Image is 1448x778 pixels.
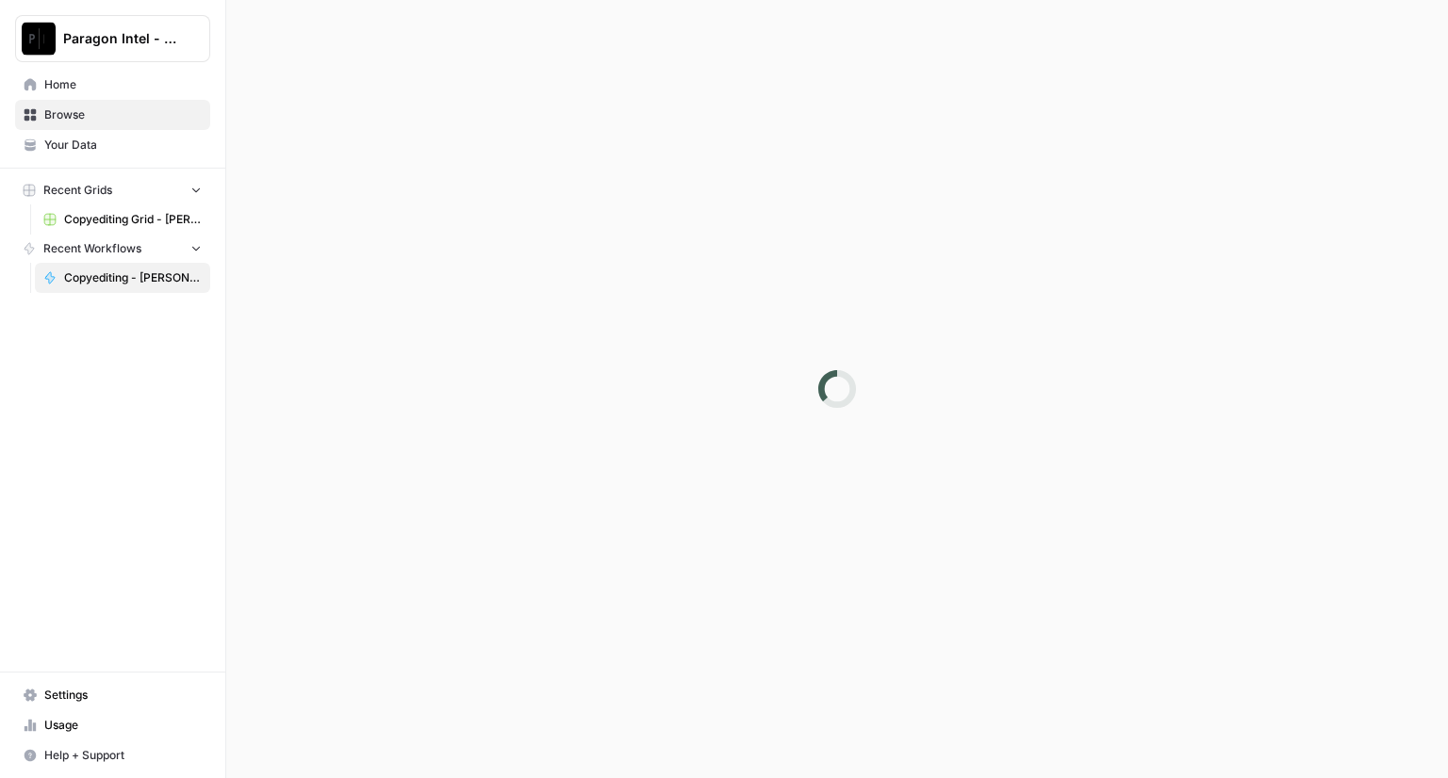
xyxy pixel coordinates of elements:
span: Copyediting - [PERSON_NAME] [64,269,202,286]
span: Your Data [44,137,202,154]
span: Recent Grids [43,182,112,199]
span: Home [44,76,202,93]
a: Home [15,70,210,100]
a: Copyediting Grid - [PERSON_NAME] [35,204,210,235]
button: Recent Grids [15,176,210,204]
span: Copyediting Grid - [PERSON_NAME] [64,211,202,228]
button: Workspace: Paragon Intel - Copyediting [15,15,210,62]
a: Copyediting - [PERSON_NAME] [35,263,210,293]
span: Browse [44,106,202,123]
a: Usage [15,710,210,740]
a: Your Data [15,130,210,160]
button: Help + Support [15,740,210,770]
a: Settings [15,680,210,710]
span: Help + Support [44,747,202,764]
span: Usage [44,717,202,734]
button: Recent Workflows [15,235,210,263]
img: Paragon Intel - Copyediting Logo [22,22,56,56]
a: Browse [15,100,210,130]
span: Paragon Intel - Copyediting [63,29,177,48]
span: Settings [44,687,202,704]
span: Recent Workflows [43,240,141,257]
